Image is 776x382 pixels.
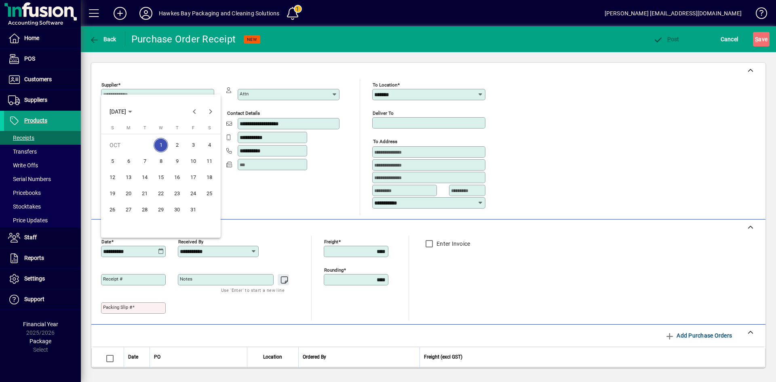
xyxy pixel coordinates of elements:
[202,170,217,185] span: 18
[153,169,169,186] button: Wed Oct 15 2025
[105,170,120,185] span: 12
[186,203,200,217] span: 31
[169,202,185,218] button: Thu Oct 30 2025
[154,138,168,152] span: 1
[121,186,136,201] span: 20
[170,154,184,169] span: 9
[137,169,153,186] button: Tue Oct 14 2025
[170,170,184,185] span: 16
[137,170,152,185] span: 14
[137,186,153,202] button: Tue Oct 21 2025
[121,170,136,185] span: 13
[127,125,131,131] span: M
[104,169,120,186] button: Sun Oct 12 2025
[137,186,152,201] span: 21
[106,104,135,119] button: Choose month and year
[201,186,217,202] button: Sat Oct 25 2025
[120,153,137,169] button: Mon Oct 06 2025
[202,154,217,169] span: 11
[137,154,152,169] span: 7
[120,202,137,218] button: Mon Oct 27 2025
[120,169,137,186] button: Mon Oct 13 2025
[121,203,136,217] span: 27
[105,203,120,217] span: 26
[153,137,169,153] button: Wed Oct 01 2025
[159,125,163,131] span: W
[120,186,137,202] button: Mon Oct 20 2025
[154,154,168,169] span: 8
[185,169,201,186] button: Fri Oct 17 2025
[154,170,168,185] span: 15
[185,186,201,202] button: Fri Oct 24 2025
[202,186,217,201] span: 25
[104,202,120,218] button: Sun Oct 26 2025
[137,202,153,218] button: Tue Oct 28 2025
[201,153,217,169] button: Sat Oct 11 2025
[105,186,120,201] span: 19
[186,154,200,169] span: 10
[202,138,217,152] span: 4
[111,125,114,131] span: S
[185,202,201,218] button: Fri Oct 31 2025
[104,153,120,169] button: Sun Oct 05 2025
[153,186,169,202] button: Wed Oct 22 2025
[201,169,217,186] button: Sat Oct 18 2025
[169,169,185,186] button: Thu Oct 16 2025
[169,137,185,153] button: Thu Oct 02 2025
[186,170,200,185] span: 17
[208,125,211,131] span: S
[186,138,200,152] span: 3
[186,186,200,201] span: 24
[170,186,184,201] span: 23
[169,186,185,202] button: Thu Oct 23 2025
[137,203,152,217] span: 28
[186,103,202,120] button: Previous month
[153,202,169,218] button: Wed Oct 29 2025
[201,137,217,153] button: Sat Oct 04 2025
[169,153,185,169] button: Thu Oct 09 2025
[176,125,179,131] span: T
[105,154,120,169] span: 5
[170,203,184,217] span: 30
[110,108,126,115] span: [DATE]
[104,137,153,153] td: OCT
[143,125,146,131] span: T
[154,186,168,201] span: 22
[185,153,201,169] button: Fri Oct 10 2025
[170,138,184,152] span: 2
[121,154,136,169] span: 6
[137,153,153,169] button: Tue Oct 07 2025
[202,103,219,120] button: Next month
[192,125,194,131] span: F
[153,153,169,169] button: Wed Oct 08 2025
[154,203,168,217] span: 29
[185,137,201,153] button: Fri Oct 03 2025
[104,186,120,202] button: Sun Oct 19 2025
